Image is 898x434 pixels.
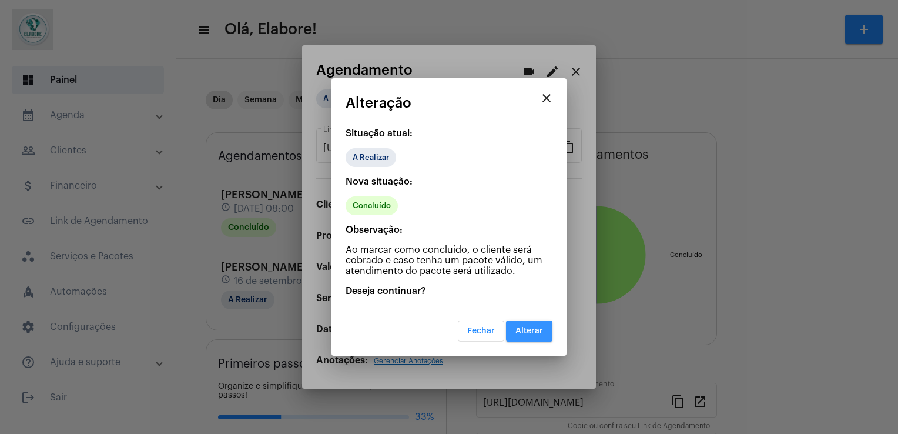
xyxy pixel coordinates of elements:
[540,91,554,105] mat-icon: close
[515,327,543,335] span: Alterar
[346,286,552,296] p: Deseja continuar?
[346,176,552,187] p: Nova situação:
[346,95,411,111] span: Alteração
[506,321,552,342] button: Alterar
[458,321,504,342] button: Fechar
[346,196,398,215] mat-chip: Concluído
[346,148,396,167] mat-chip: A Realizar
[346,225,552,235] p: Observação:
[346,128,552,139] p: Situação atual:
[467,327,495,335] span: Fechar
[346,245,552,276] p: Ao marcar como concluído, o cliente será cobrado e caso tenha um pacote válido, um atendimento do...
